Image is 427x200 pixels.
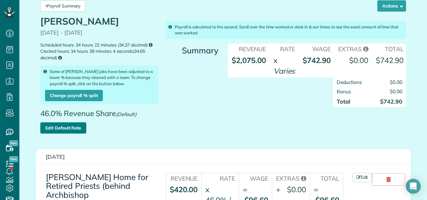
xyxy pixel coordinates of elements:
[349,55,368,66] div: $0.00
[9,140,18,146] span: New
[116,111,137,117] em: (Default)
[166,173,202,183] th: Revenue
[9,156,18,162] span: New
[243,184,247,195] div: =
[165,21,406,39] div: Payroll is calculated to the second. Scroll over the time worked or clock in & out times. to see ...
[40,30,158,36] p: [DATE] - [DATE]
[337,79,362,85] span: Deductions
[239,173,272,183] th: Wage
[390,88,402,95] span: $0.00
[270,44,299,53] th: Rate
[228,44,270,53] th: Revenue
[353,173,372,182] a: Edit
[40,16,158,27] h1: [PERSON_NAME]
[40,66,158,104] div: Some of [PERSON_NAME] jobs have been adjusted to a lower % because they cleaned with a team. To c...
[276,184,280,195] div: +
[201,173,239,183] th: Rate
[274,55,278,66] div: x
[40,42,158,61] small: Scheduled hours: 34 hours 22 minutes (34.37 decimal) Clocked hours: 34 hours 39 minutes 4 seconds...
[45,90,103,101] a: Change payroll % split
[40,0,85,12] a: Payroll Summary
[376,56,404,65] strong: $742.90
[274,66,295,76] em: Varies
[380,98,402,105] strong: $742.90
[40,122,86,134] a: Edit Default Rate
[390,79,402,85] span: $0.00
[406,179,421,194] div: Open Intercom Messenger
[165,46,219,55] h3: Summary
[272,173,310,183] th: Extras
[334,44,372,53] th: Extras
[299,44,334,53] th: Wage
[232,56,266,65] strong: $2,075.00
[337,98,350,105] strong: Total
[377,0,406,12] button: Actions
[310,173,343,183] th: Total
[314,184,318,195] div: =
[40,109,140,122] span: 46.0% Revenue Share
[303,56,331,65] strong: $742.90
[337,88,351,95] span: Bonus
[46,154,401,160] h3: [DATE]
[372,44,407,53] th: Total
[205,184,209,195] div: x
[287,184,306,195] div: $0.00
[170,185,198,194] strong: $420.00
